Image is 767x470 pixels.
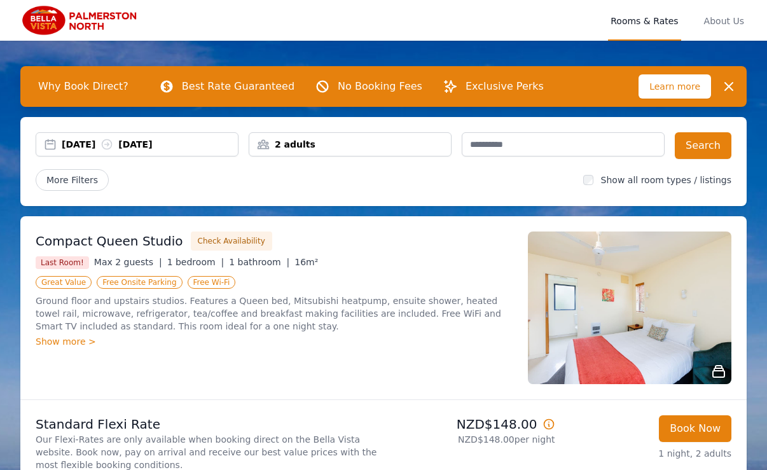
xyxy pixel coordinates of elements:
[36,232,183,250] h3: Compact Queen Studio
[294,257,318,267] span: 16m²
[466,79,544,94] p: Exclusive Perks
[659,415,731,442] button: Book Now
[28,74,139,99] span: Why Book Direct?
[338,79,422,94] p: No Booking Fees
[94,257,162,267] span: Max 2 guests |
[36,335,513,348] div: Show more >
[389,415,555,433] p: NZD$148.00
[36,415,378,433] p: Standard Flexi Rate
[389,433,555,446] p: NZD$148.00 per night
[182,79,294,94] p: Best Rate Guaranteed
[36,276,92,289] span: Great Value
[601,175,731,185] label: Show all room types / listings
[191,232,272,251] button: Check Availability
[36,256,89,269] span: Last Room!
[639,74,711,99] span: Learn more
[97,276,182,289] span: Free Onsite Parking
[675,132,731,159] button: Search
[20,5,142,36] img: Bella Vista Palmerston North
[36,169,109,191] span: More Filters
[36,294,513,333] p: Ground floor and upstairs studios. Features a Queen bed, Mitsubishi heatpump, ensuite shower, hea...
[62,138,238,151] div: [DATE] [DATE]
[229,257,289,267] span: 1 bathroom |
[167,257,225,267] span: 1 bedroom |
[249,138,451,151] div: 2 adults
[188,276,236,289] span: Free Wi-Fi
[565,447,732,460] p: 1 night, 2 adults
